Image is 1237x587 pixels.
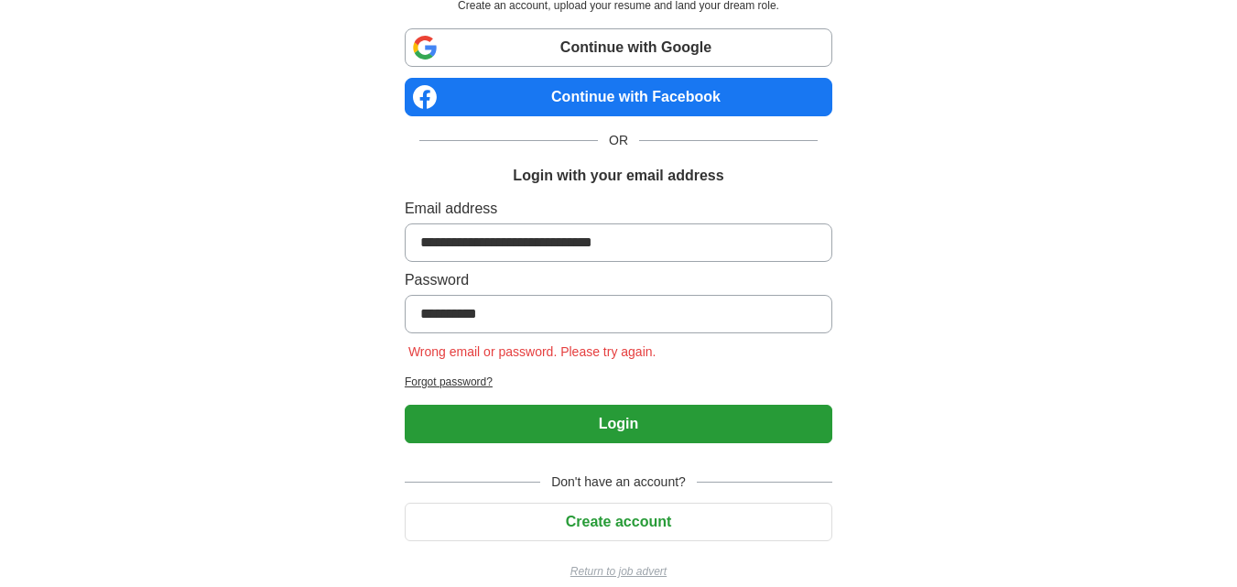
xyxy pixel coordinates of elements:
span: Wrong email or password. Please try again. [405,344,660,359]
button: Create account [405,503,832,541]
a: Forgot password? [405,374,832,390]
a: Return to job advert [405,563,832,580]
span: Don't have an account? [540,473,697,492]
a: Create account [405,514,832,529]
label: Password [405,269,832,291]
h1: Login with your email address [513,165,723,187]
a: Continue with Facebook [405,78,832,116]
span: OR [598,131,639,150]
label: Email address [405,198,832,220]
button: Login [405,405,832,443]
a: Continue with Google [405,28,832,67]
